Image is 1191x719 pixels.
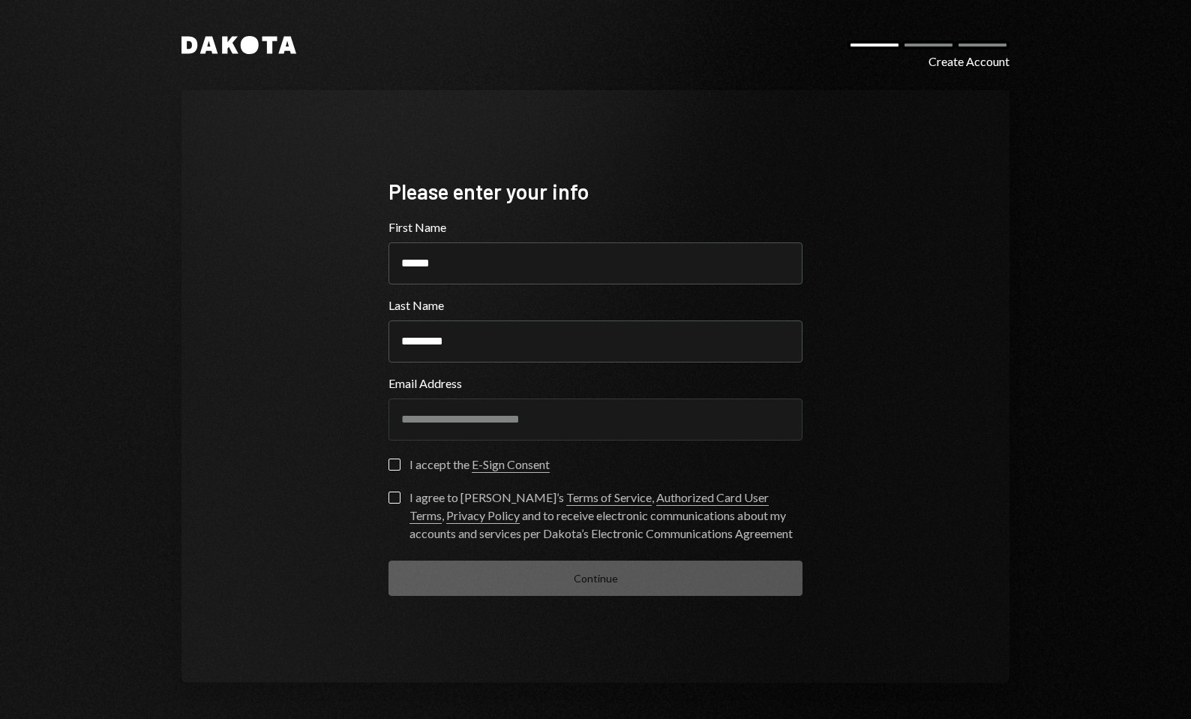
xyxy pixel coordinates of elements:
button: I accept the E-Sign Consent [388,459,400,471]
a: Authorized Card User Terms [409,490,769,524]
div: I agree to [PERSON_NAME]’s , , and to receive electronic communications about my accounts and ser... [409,489,802,543]
a: Terms of Service [566,490,652,506]
a: Privacy Policy [446,508,520,524]
a: E-Sign Consent [472,457,550,473]
label: Email Address [388,375,802,393]
div: Please enter your info [388,177,802,206]
label: First Name [388,218,802,236]
div: I accept the [409,456,550,474]
div: Create Account [928,53,1009,71]
label: Last Name [388,296,802,314]
button: I agree to [PERSON_NAME]’s Terms of Service, Authorized Card User Terms, Privacy Policy and to re... [388,492,400,504]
